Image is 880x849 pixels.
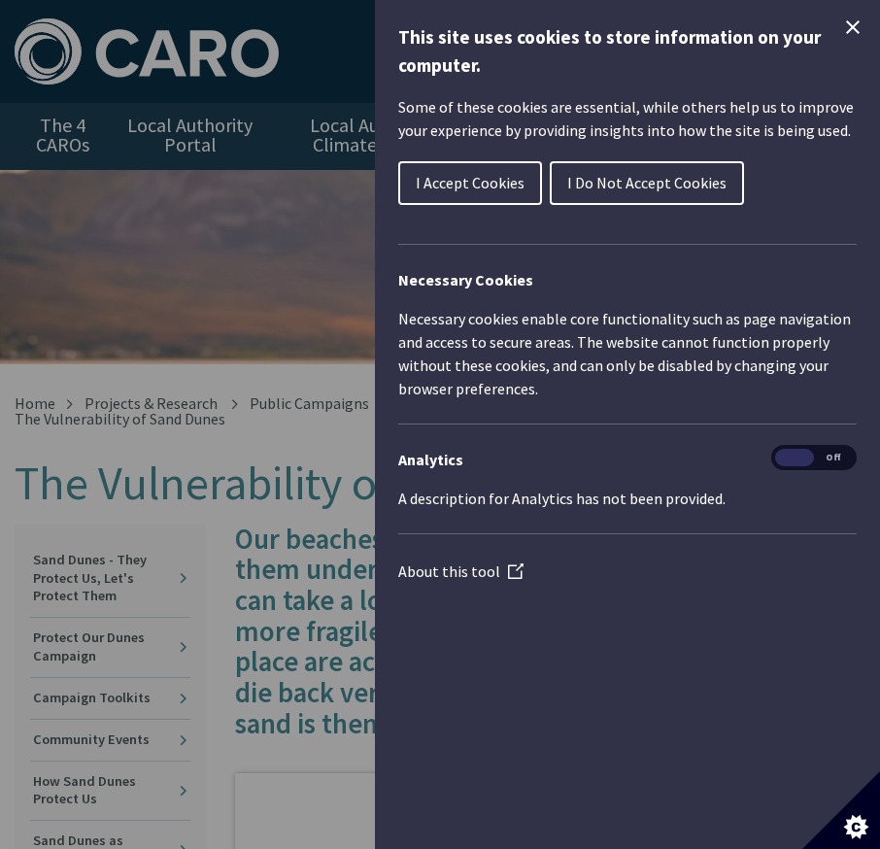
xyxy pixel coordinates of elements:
h1: This site uses cookies to store information on your computer. [398,23,857,80]
button: Close Cookie Control [841,16,864,39]
button: I Do Not Accept Cookies [550,161,744,205]
a: About this tool [398,561,524,581]
h3: Analytics [398,448,857,471]
span: Off [814,449,853,467]
span: On [775,449,814,467]
button: I Accept Cookies [398,161,542,205]
h2: Necessary Cookies [398,268,857,291]
button: Set cookie preferences [802,771,880,849]
p: Necessary cookies enable core functionality such as page navigation and access to secure areas. T... [398,307,857,400]
span: I Do Not Accept Cookies [567,173,727,192]
p: A description for Analytics has not been provided. [398,487,857,510]
span: I Accept Cookies [416,173,525,192]
p: Some of these cookies are essential, while others help us to improve your experience by providing... [398,95,857,142]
